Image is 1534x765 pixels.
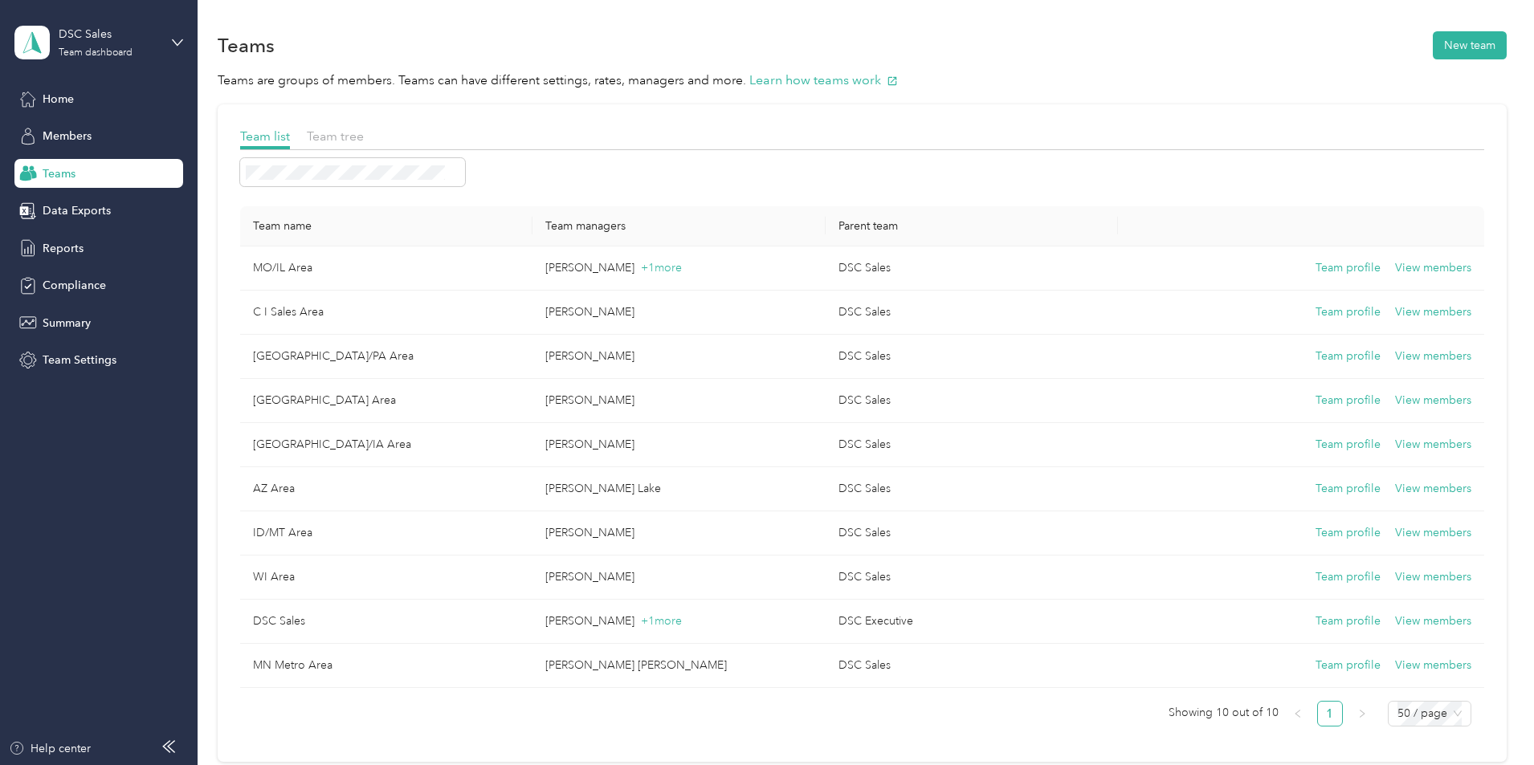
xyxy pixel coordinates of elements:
td: Eastern MN/IA Area [240,423,532,467]
td: ID/MT Area [240,511,532,555]
button: Team profile [1316,259,1381,277]
th: Team name [240,206,532,246]
span: right [1357,709,1367,718]
button: Team profile [1316,480,1381,498]
button: View members [1395,436,1471,454]
button: Team profile [1316,348,1381,365]
div: Page Size [1388,701,1471,726]
td: MO/IL Area [240,246,532,291]
td: DSC Sales [826,467,1118,511]
button: left [1285,701,1311,726]
span: Members [43,128,92,144]
td: DSC Sales [826,291,1118,335]
td: MN Metro Area [240,644,532,688]
td: North Central MN Area [240,379,532,423]
button: Team profile [1316,524,1381,542]
span: 50 / page [1397,702,1462,726]
span: Showing 10 out of 10 [1169,701,1279,725]
li: 1 [1317,701,1343,726]
button: Team profile [1316,612,1381,630]
td: DSC Sales [826,423,1118,467]
button: View members [1395,303,1471,321]
button: View members [1395,480,1471,498]
button: Learn how teams work [749,71,898,91]
p: [PERSON_NAME] [545,568,812,586]
td: DSC Sales [240,600,532,644]
td: C I Sales Area [240,291,532,335]
p: [PERSON_NAME] [545,259,812,277]
td: DSC Sales [826,511,1118,555]
h1: Teams [218,37,275,54]
td: WI Area [240,555,532,600]
iframe: Everlance-gr Chat Button Frame [1444,675,1534,765]
div: DSC Sales [59,26,159,43]
p: [PERSON_NAME] [545,436,812,454]
button: View members [1395,392,1471,409]
td: DSC Executive [826,600,1118,644]
td: DSC Sales [826,246,1118,291]
span: Summary [43,315,91,332]
span: Team tree [307,128,364,144]
button: right [1349,701,1375,726]
p: [PERSON_NAME] [545,348,812,365]
span: + 1 more [641,261,682,275]
button: View members [1395,524,1471,542]
td: DSC Sales [826,335,1118,379]
td: AZ Area [240,467,532,511]
button: Team profile [1316,436,1381,454]
th: Team managers [532,206,825,246]
p: [PERSON_NAME] [545,612,812,630]
span: Data Exports [43,202,111,219]
span: Team Settings [43,352,116,368]
td: DSC Sales [826,379,1118,423]
button: Team profile [1316,657,1381,674]
p: [PERSON_NAME] Lake [545,480,812,498]
td: DSC Sales [826,555,1118,600]
button: Team profile [1316,568,1381,586]
span: + 1 more [641,614,682,628]
td: DSC Sales [826,644,1118,688]
th: Parent team [826,206,1118,246]
button: New team [1433,31,1507,59]
button: Help center [9,740,91,757]
li: Previous Page [1285,701,1311,726]
span: left [1293,709,1303,718]
button: View members [1395,259,1471,277]
span: Teams [43,165,75,182]
span: Home [43,91,74,108]
p: [PERSON_NAME] [PERSON_NAME] [545,657,812,674]
p: [PERSON_NAME] [545,524,812,542]
button: View members [1395,612,1471,630]
p: Teams are groups of members. Teams can have different settings, rates, managers and more. [218,71,1507,91]
button: View members [1395,657,1471,674]
button: View members [1395,568,1471,586]
div: Team dashboard [59,48,133,58]
p: [PERSON_NAME] [545,392,812,409]
button: View members [1395,348,1471,365]
span: Reports [43,240,84,257]
span: Team list [240,128,290,144]
button: Team profile [1316,303,1381,321]
p: [PERSON_NAME] [545,303,812,321]
li: Next Page [1349,701,1375,726]
td: NY/PA Area [240,335,532,379]
a: 1 [1318,702,1342,726]
span: Compliance [43,277,106,294]
button: Team profile [1316,392,1381,409]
